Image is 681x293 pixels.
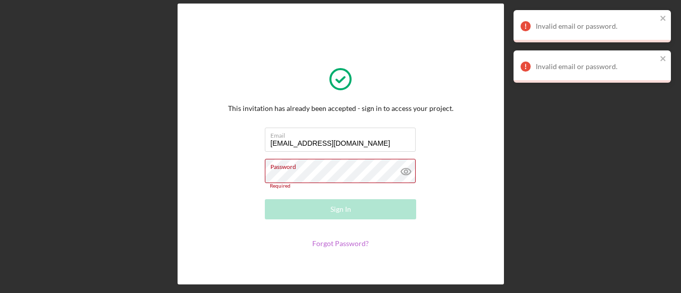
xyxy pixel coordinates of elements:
[536,63,657,71] div: Invalid email or password.
[270,159,416,170] label: Password
[265,199,416,219] button: Sign In
[330,199,351,219] div: Sign In
[312,239,369,248] a: Forgot Password?
[265,183,416,189] div: Required
[660,54,667,64] button: close
[660,14,667,24] button: close
[228,104,453,112] div: This invitation has already been accepted - sign in to access your project.
[270,128,416,139] label: Email
[536,22,657,30] div: Invalid email or password.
